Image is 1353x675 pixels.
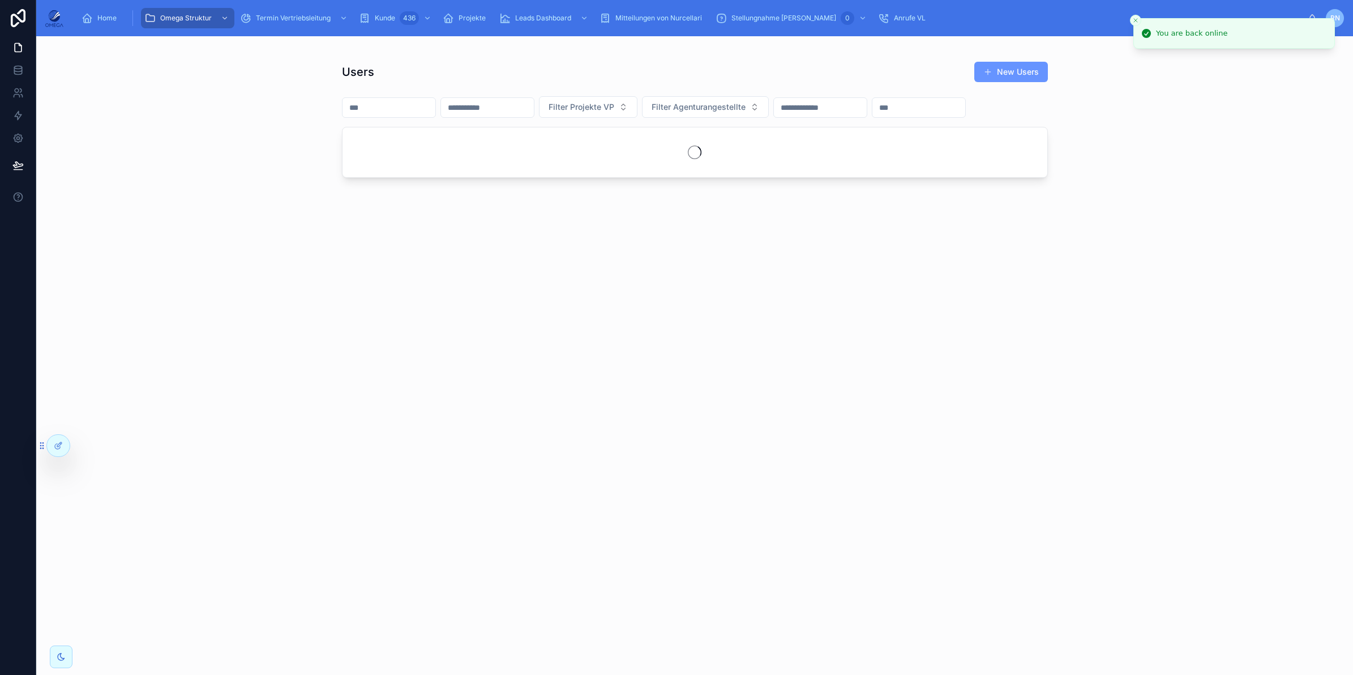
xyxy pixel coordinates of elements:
img: App logo [45,9,63,27]
div: 436 [400,11,419,25]
a: Mitteilungen von Nurcellari [596,8,710,28]
span: Filter Projekte VP [549,101,614,113]
div: scrollable content [72,6,1308,31]
a: Anrufe VL [875,8,934,28]
span: Filter Agenturangestellte [652,101,746,113]
a: Stellungnahme [PERSON_NAME]0 [712,8,872,28]
span: Kunde [375,14,395,23]
span: Home [97,14,117,23]
span: Omega Struktur [160,14,212,23]
span: RN [1330,14,1340,23]
div: 0 [841,11,854,25]
a: Termin Vertriebsleitung [237,8,353,28]
span: Anrufe VL [894,14,926,23]
a: Omega Struktur [141,8,234,28]
span: Leads Dashboard [515,14,571,23]
button: Close toast [1130,15,1141,26]
a: Projekte [439,8,494,28]
span: Stellungnahme [PERSON_NAME] [731,14,836,23]
span: Termin Vertriebsleitung [256,14,331,23]
span: Projekte [459,14,486,23]
a: Kunde436 [356,8,437,28]
button: Select Button [642,96,769,118]
div: You are back online [1156,28,1227,39]
span: Mitteilungen von Nurcellari [615,14,702,23]
a: Home [78,8,125,28]
button: New Users [974,62,1048,82]
button: Select Button [539,96,637,118]
a: Leads Dashboard [496,8,594,28]
h1: Users [342,64,374,80]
